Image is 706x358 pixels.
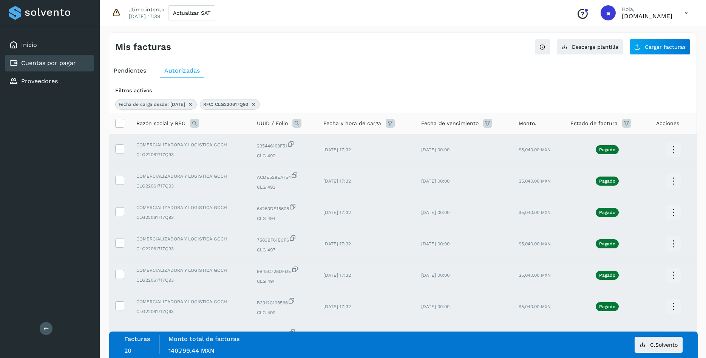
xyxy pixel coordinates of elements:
[323,147,351,152] span: [DATE] 17:32
[421,119,479,127] span: Fecha de vencimiento
[257,140,311,149] span: 295446163F51
[5,73,94,90] div: Proveedores
[622,12,672,20] p: administracion.supplinkplan.com
[136,214,245,221] span: CLG22061717Q93
[519,178,551,184] span: $5,040.00 MXN
[650,342,678,347] span: C.Solvento
[203,101,248,108] span: RFC: CLG220617Q93
[136,141,245,148] span: COMERCIALIZADORA Y LOGISTICA GOCH
[136,277,245,284] span: CLG22061717Q93
[129,13,161,20] p: [DATE] 17:39
[519,119,536,127] span: Monto.
[21,41,37,48] a: Inicio
[5,37,94,53] div: Inicio
[21,77,58,85] a: Proveedores
[164,67,200,74] span: Autorizadas
[136,204,245,211] span: COMERCIALIZADORA Y LOGISTICA GOCH
[257,234,311,243] span: 7583BF61ECF6
[257,172,311,181] span: ACDE528EA754
[599,178,615,184] p: Pagado
[114,67,146,74] span: Pendientes
[572,44,618,50] span: Descarga plantilla
[136,119,185,127] span: Razón social y RFC
[599,241,615,246] p: Pagado
[124,347,131,354] span: 20
[323,210,351,215] span: [DATE] 17:32
[115,87,691,95] div: Filtros activos
[421,304,450,309] span: [DATE] 00:00
[136,236,245,242] span: COMERCIALIZADORA Y LOGISTICA GOCH
[323,273,351,278] span: [DATE] 17:32
[323,178,351,184] span: [DATE] 17:32
[129,6,164,13] p: .ltimo intento
[645,44,686,50] span: Cargar facturas
[168,335,239,343] label: Monto total de facturas
[119,101,185,108] span: Fecha de carga desde: [DATE]
[21,59,76,67] a: Cuentas por pagar
[136,298,245,305] span: COMERCIALIZADORA Y LOGISTICA GOCH
[599,210,615,215] p: Pagado
[136,330,245,336] span: COMERCIALIZADORA Y LOGISTICA GOCH
[115,99,197,110] div: Fecha de carga desde: 2025-09-15
[421,178,450,184] span: [DATE] 00:00
[519,241,551,246] span: $5,040.00 MXN
[257,215,311,222] span: CLG 494
[635,337,683,353] button: C.Solvento
[570,119,618,127] span: Estado de factura
[323,304,351,309] span: [DATE] 17:32
[136,151,245,158] span: CLG22061717Q93
[519,210,551,215] span: $5,040.00 MXN
[257,297,311,306] span: B3312C108566
[257,152,311,159] span: CLG 492
[599,147,615,152] p: Pagado
[257,184,311,191] span: CLG 493
[421,241,450,246] span: [DATE] 00:00
[173,10,210,15] span: Actualizar SAT
[599,304,615,309] p: Pagado
[136,308,245,315] span: CLG22061717Q93
[421,147,450,152] span: [DATE] 00:00
[257,266,311,275] span: 9B45C728DFDE
[5,55,94,71] div: Cuentas por pagar
[599,273,615,278] p: Pagado
[257,246,311,253] span: CLG 497
[323,241,351,246] span: [DATE] 17:32
[323,119,381,127] span: Fecha y hora de carga
[257,278,311,285] span: CLG 491
[622,6,672,12] p: Hola,
[257,309,311,316] span: CLG 490
[168,347,215,354] span: 140,799.44 MXN
[519,273,551,278] span: $5,040.00 MXN
[257,119,288,127] span: UUID / Folio
[257,329,311,338] span: 290B01B45637
[136,173,245,180] span: COMERCIALIZADORA Y LOGISTICA GOCH
[519,147,551,152] span: $5,040.00 MXN
[257,203,311,212] span: 64263DE15608
[421,210,450,215] span: [DATE] 00:00
[656,119,679,127] span: Acciones
[421,273,450,278] span: [DATE] 00:00
[168,5,215,20] button: Actualizar SAT
[115,42,171,53] h4: Mis facturas
[519,304,551,309] span: $5,040.00 MXN
[136,183,245,189] span: CLG22061717Q93
[629,39,691,55] button: Cargar facturas
[136,267,245,274] span: COMERCIALIZADORA Y LOGISTICA GOCH
[136,245,245,252] span: CLG22061717Q93
[124,335,150,343] label: Facturas
[200,99,260,110] div: RFC: CLG220617Q93
[556,39,623,55] button: Descarga plantilla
